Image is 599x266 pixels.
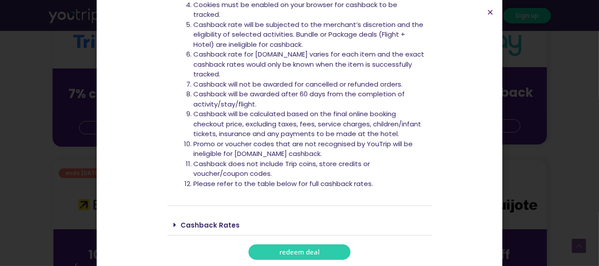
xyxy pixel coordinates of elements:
a: redeem deal [249,244,350,260]
li: Cashback does not include Trip coins, store credits or voucher/coupon codes. [194,159,426,179]
li: Promo or voucher codes that are not recognised by YouTrip will be ineligible for [DOMAIN_NAME] ca... [194,139,426,159]
li: Cashback rate for [DOMAIN_NAME] varies for each item and the exact cashback rates would only be k... [194,49,426,80]
li: Cashback will be awarded after 60 days from the completion of activity/stay/flight. [194,89,426,109]
li: Cashback will be calculated based on the final online booking checkout price, excluding taxes, fe... [194,109,426,139]
a: Cashback Rates [181,220,240,230]
a: Close [487,9,494,15]
div: Cashback Rates [167,215,432,236]
li: Please refer to the table below for full cashback rates. [194,179,426,189]
span: redeem deal [279,249,320,255]
li: Cashback will not be awarded for cancelled or refunded orders. [194,80,426,90]
li: Cashback rate will be subjected to the merchant’s discretion and the eligibility of selected acti... [194,20,426,50]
